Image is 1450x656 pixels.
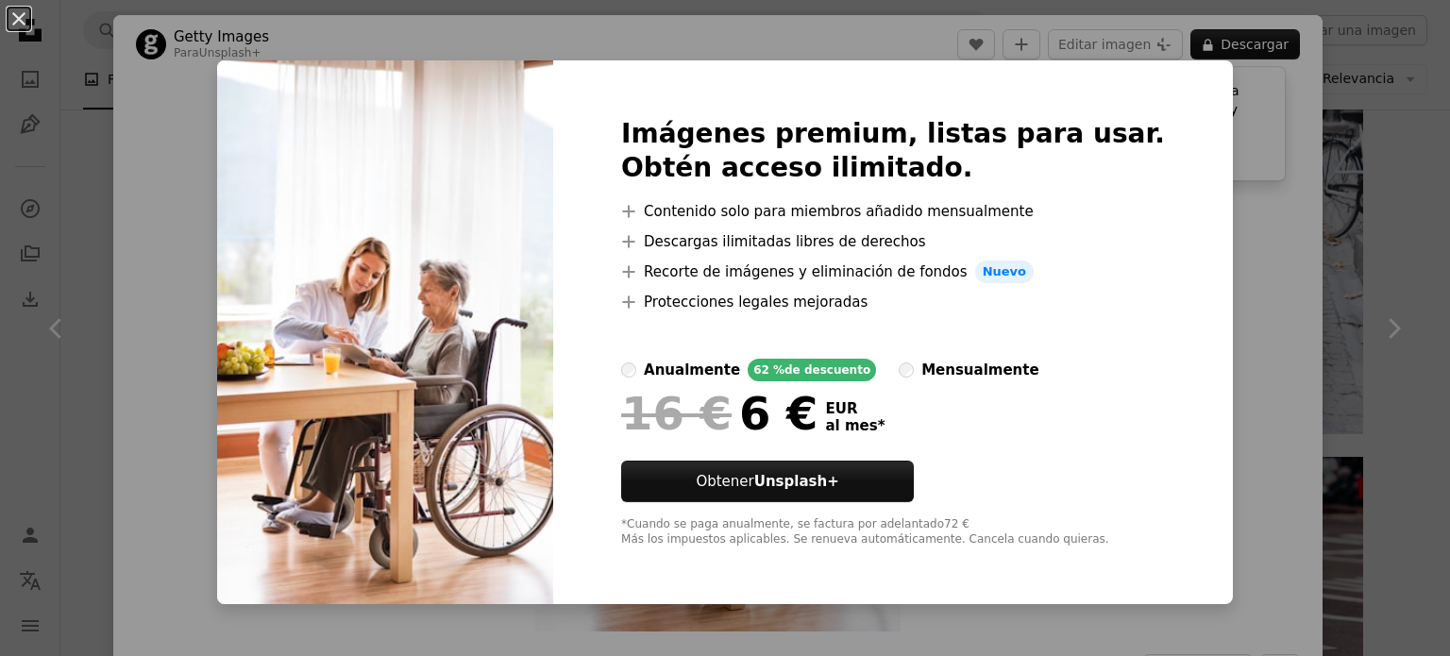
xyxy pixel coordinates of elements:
li: Descargas ilimitadas libres de derechos [621,230,1165,253]
img: premium_photo-1663134144095-a1cf58ce152f [217,60,553,604]
li: Recorte de imágenes y eliminación de fondos [621,261,1165,283]
span: al mes * [825,417,885,434]
input: anualmente62 %de descuento [621,362,636,378]
div: mensualmente [921,359,1038,381]
input: mensualmente [899,362,914,378]
div: *Cuando se paga anualmente, se factura por adelantado 72 € Más los impuestos aplicables. Se renue... [621,517,1165,547]
span: EUR [825,400,885,417]
div: anualmente [644,359,740,381]
div: 6 € [621,389,818,438]
span: Nuevo [975,261,1034,283]
span: 16 € [621,389,732,438]
button: ObtenerUnsplash+ [621,461,914,502]
li: Contenido solo para miembros añadido mensualmente [621,200,1165,223]
li: Protecciones legales mejoradas [621,291,1165,313]
h2: Imágenes premium, listas para usar. Obtén acceso ilimitado. [621,117,1165,185]
div: 62 % de descuento [748,359,876,381]
strong: Unsplash+ [754,473,839,490]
